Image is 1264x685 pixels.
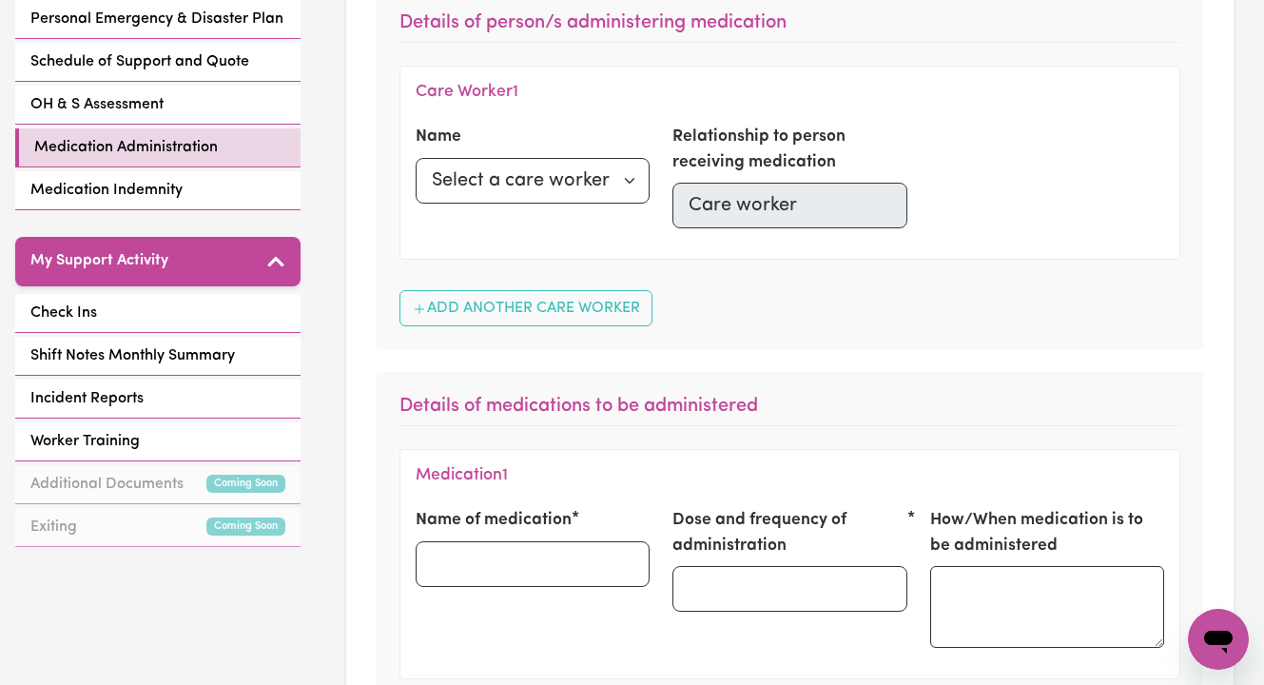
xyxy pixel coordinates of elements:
[206,518,285,536] small: Coming Soon
[15,237,301,286] button: My Support Activity
[30,387,144,410] span: Incident Reports
[416,508,572,533] label: Name of medication
[15,43,301,82] a: Schedule of Support and Quote
[30,302,97,324] span: Check Ins
[15,86,301,125] a: OH & S Assessment
[15,380,301,419] a: Incident Reports
[15,171,301,210] a: Medication Indemnity
[15,422,301,461] a: Worker Training
[30,179,183,202] span: Medication Indemnity
[206,475,285,493] small: Coming Soon
[399,290,652,326] button: Add Another Care Worker
[930,508,1164,558] label: How/When medication is to be administered
[15,337,301,376] a: Shift Notes Monthly Summary
[399,11,1180,43] h3: Details of person/s administering medication
[30,50,249,73] span: Schedule of Support and Quote
[416,125,461,149] label: Name
[30,344,235,367] span: Shift Notes Monthly Summary
[15,465,301,504] a: Additional DocumentsComing Soon
[399,395,1180,426] h3: Details of medications to be administered
[672,125,906,175] label: Relationship to person receiving medication
[416,82,518,102] h4: Care Worker 1
[15,294,301,333] a: Check Ins
[30,93,164,116] span: OH & S Assessment
[30,473,184,496] span: Additional Documents
[30,252,168,270] h5: My Support Activity
[30,8,283,30] span: Personal Emergency & Disaster Plan
[30,516,77,538] span: Exiting
[30,430,140,453] span: Worker Training
[672,508,906,558] label: Dose and frequency of administration
[15,508,301,547] a: ExitingComing Soon
[15,128,301,167] a: Medication Administration
[416,465,508,485] h4: Medication 1
[34,136,218,159] span: Medication Administration
[1188,609,1249,670] iframe: Button to launch messaging window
